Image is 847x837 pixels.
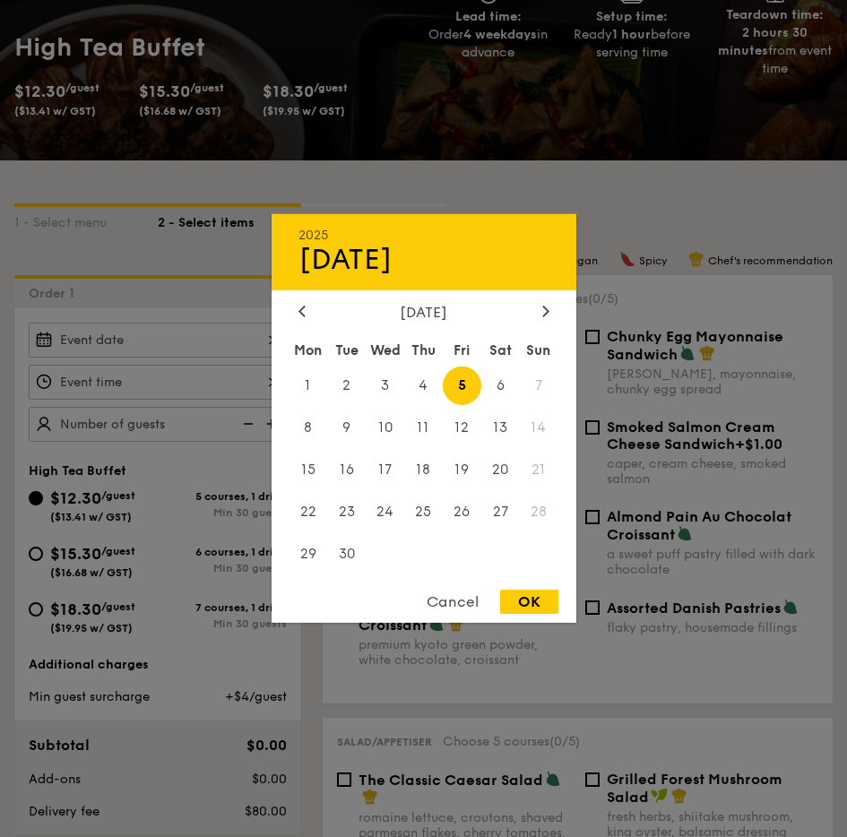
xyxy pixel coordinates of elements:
[404,367,443,405] span: 4
[366,367,404,405] span: 3
[327,534,366,573] span: 30
[327,367,366,405] span: 2
[327,492,366,531] span: 23
[290,367,328,405] span: 1
[520,367,558,405] span: 7
[327,334,366,367] div: Tue
[366,451,404,489] span: 17
[500,590,558,614] div: OK
[327,409,366,447] span: 9
[443,409,481,447] span: 12
[298,304,549,321] div: [DATE]
[520,409,558,447] span: 14
[366,409,404,447] span: 10
[520,451,558,489] span: 21
[481,334,520,367] div: Sat
[290,492,328,531] span: 22
[298,243,549,277] div: [DATE]
[520,334,558,367] div: Sun
[404,492,443,531] span: 25
[366,492,404,531] span: 24
[481,492,520,531] span: 27
[481,451,520,489] span: 20
[404,451,443,489] span: 18
[409,590,497,614] div: Cancel
[481,409,520,447] span: 13
[327,451,366,489] span: 16
[520,492,558,531] span: 28
[443,334,481,367] div: Fri
[404,334,443,367] div: Thu
[290,534,328,573] span: 29
[481,367,520,405] span: 6
[290,451,328,489] span: 15
[366,334,404,367] div: Wed
[443,367,481,405] span: 5
[298,228,549,243] div: 2025
[290,409,328,447] span: 8
[404,409,443,447] span: 11
[290,334,328,367] div: Mon
[443,492,481,531] span: 26
[443,451,481,489] span: 19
